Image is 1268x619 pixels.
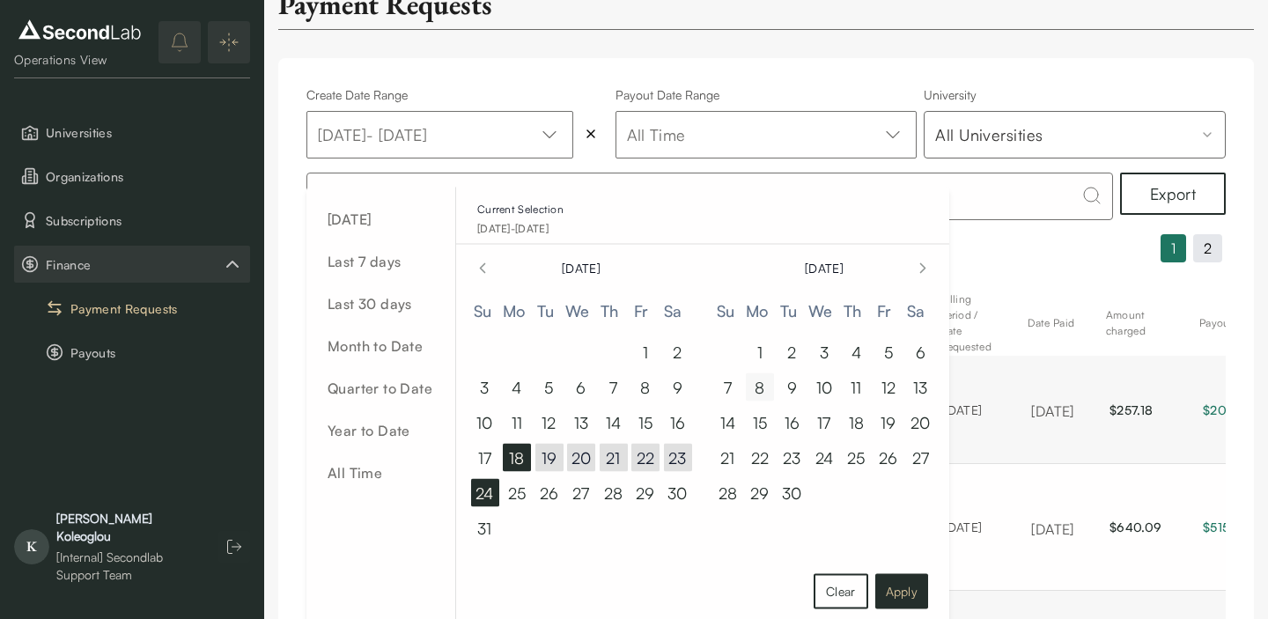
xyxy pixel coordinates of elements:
[631,373,660,402] button: 8
[907,409,935,437] button: 20
[778,479,807,507] button: 30
[321,202,441,237] span: [DATE]
[810,444,838,472] button: 24
[874,373,903,402] button: 12
[1031,401,1073,422] div: [DATE]
[616,86,918,104] label: Payout Date Range
[600,373,628,402] button: 7
[208,21,250,63] button: Expand/Collapse sidebar
[306,86,608,104] label: Create Date Range
[530,298,562,324] th: Tuesday
[805,259,844,277] div: [DATE]
[14,114,250,151] a: Universities
[837,298,868,324] th: Thursday
[874,409,903,437] button: 19
[535,444,564,472] button: 19
[46,211,243,230] span: Subscriptions
[664,479,692,507] button: 30
[843,338,871,366] button: 4
[664,409,692,437] button: 16
[778,338,807,366] button: 2
[1109,401,1168,419] div: $257.18
[503,479,531,507] button: 25
[664,444,692,472] button: 23
[741,298,773,324] th: Monday
[567,409,595,437] button: 13
[14,334,250,371] button: Payouts
[943,401,996,419] div: [DATE]
[746,444,774,472] button: 22
[593,298,625,324] th: Thursday
[773,298,805,324] th: Tuesday
[14,202,250,239] a: Subscriptions
[714,409,742,437] button: 14
[631,338,660,366] button: 1
[710,298,741,324] th: Sunday
[657,298,689,324] th: Saturday
[14,529,49,564] span: K
[321,244,441,279] span: Last 7 days
[874,444,903,472] button: 26
[875,574,928,609] button: Apply
[306,111,573,158] button: [DATE]- [DATE]
[535,479,564,507] button: 26
[900,298,932,324] th: Saturday
[321,286,441,321] span: Last 30 days
[471,514,499,542] button: 31
[874,338,903,366] button: 5
[477,222,549,235] span: [DATE] - [DATE]
[746,479,774,507] button: 29
[714,373,742,402] button: 7
[1031,519,1073,540] div: [DATE]
[805,298,837,324] th: Wednesday
[814,574,867,609] button: Clear
[1161,234,1186,262] button: 1
[746,373,774,402] button: 8
[924,86,1226,104] label: University
[778,409,807,437] button: 16
[14,246,250,283] div: Finance sub items
[810,409,838,437] button: 17
[562,259,601,277] div: [DATE]
[600,444,628,472] button: 21
[910,255,935,280] button: Go to next month
[503,444,531,472] button: 18
[14,158,250,195] button: Organizations
[158,21,201,63] button: notifications
[471,373,499,402] button: 3
[631,444,660,472] button: 22
[477,202,564,217] span: Current Selection
[664,373,692,402] button: 9
[600,479,628,507] button: 28
[46,123,243,142] span: Universities
[616,111,918,158] button: All Time
[567,444,595,472] button: 20
[925,291,1014,356] th: Billing period / Date Requested
[810,338,838,366] button: 3
[14,246,250,283] button: Finance
[321,371,441,406] span: Quarter to Date
[778,373,807,402] button: 9
[535,409,564,437] button: 12
[943,518,996,536] div: [DATE]
[56,510,201,545] div: [PERSON_NAME] Koleoglou
[625,298,657,324] th: Friday
[907,444,935,472] button: 27
[218,531,250,563] button: Log out
[503,409,531,437] button: 11
[46,167,243,186] span: Organizations
[1193,234,1222,262] button: 2
[471,444,499,472] button: 17
[498,298,530,324] th: Monday
[321,455,441,490] span: All Time
[1120,173,1226,215] button: Export
[14,290,250,327] button: Payment Requests
[843,444,871,472] button: 25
